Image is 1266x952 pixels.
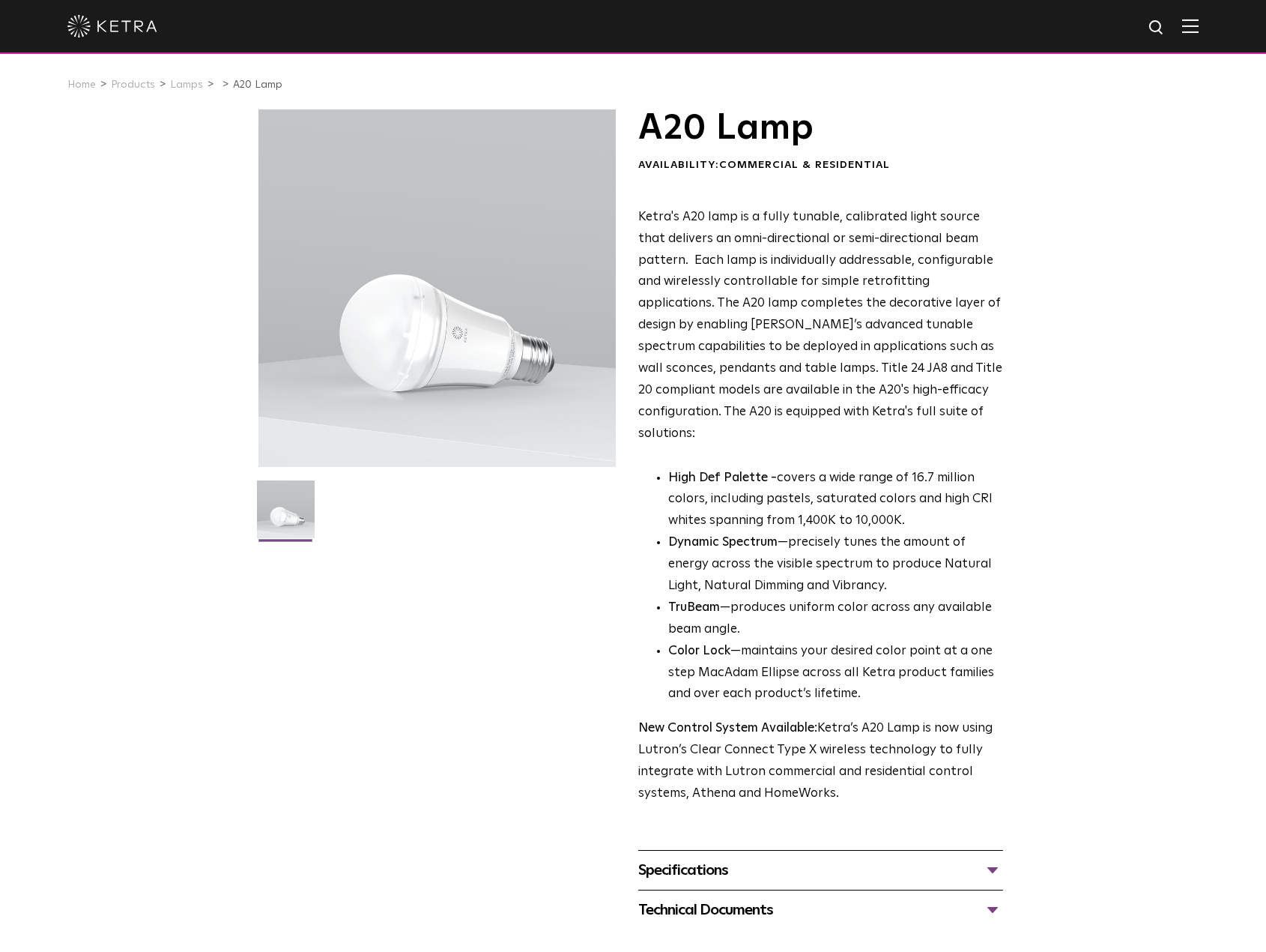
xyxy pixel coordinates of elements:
strong: Dynamic Spectrum [668,536,778,549]
a: Products [111,79,155,90]
img: search icon [1148,19,1166,37]
h1: A20 Lamp [638,109,1003,147]
li: —produces uniform color across any available beam angle. [668,597,1003,641]
span: Commercial & Residential [719,160,890,170]
img: ketra-logo-2019-white [67,15,157,37]
div: Specifications [638,858,1003,882]
li: —precisely tunes the amount of energy across the visible spectrum to produce Natural Light, Natur... [668,532,1003,597]
img: Hamburger%20Nav.svg [1182,19,1199,33]
p: Ketra’s A20 Lamp is now using Lutron’s Clear Connect Type X wireless technology to fully integrat... [638,718,1003,805]
a: Home [67,79,96,90]
a: Lamps [170,79,203,90]
div: Availability: [638,158,1003,173]
strong: Color Lock [668,645,730,657]
p: covers a wide range of 16.7 million colors, including pastels, saturated colors and high CRI whit... [668,468,1003,533]
span: Ketra's A20 lamp is a fully tunable, calibrated light source that delivers an omni-directional or... [638,211,1002,440]
strong: TruBeam [668,601,720,614]
img: A20-Lamp-2021-Web-Square [257,480,315,549]
strong: New Control System Available: [638,722,817,735]
strong: High Def Palette - [668,472,777,484]
div: Technical Documents [638,898,1003,922]
li: —maintains your desired color point at a one step MacAdam Ellipse across all Ketra product famili... [668,641,1003,706]
a: A20 Lamp [233,79,282,90]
